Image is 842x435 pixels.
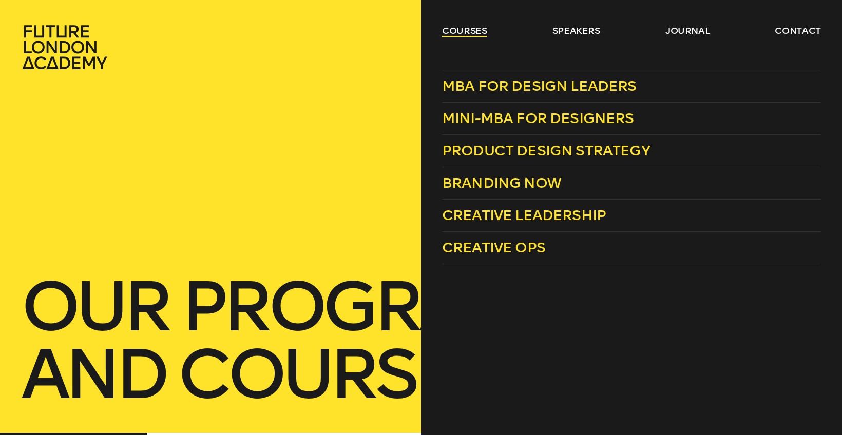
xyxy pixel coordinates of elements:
a: Branding Now [442,167,821,200]
a: journal [665,25,710,37]
span: Product Design Strategy [442,142,650,159]
span: Branding Now [442,174,561,191]
span: Creative Leadership [442,207,606,224]
a: speakers [552,25,600,37]
a: contact [775,25,821,37]
span: MBA for Design Leaders [442,77,637,94]
a: Product Design Strategy [442,135,821,167]
a: Mini-MBA for Designers [442,103,821,135]
a: MBA for Design Leaders [442,70,821,103]
a: courses [442,25,487,37]
a: Creative Ops [442,232,821,264]
span: Mini-MBA for Designers [442,110,634,127]
a: Creative Leadership [442,200,821,232]
span: Creative Ops [442,239,545,256]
